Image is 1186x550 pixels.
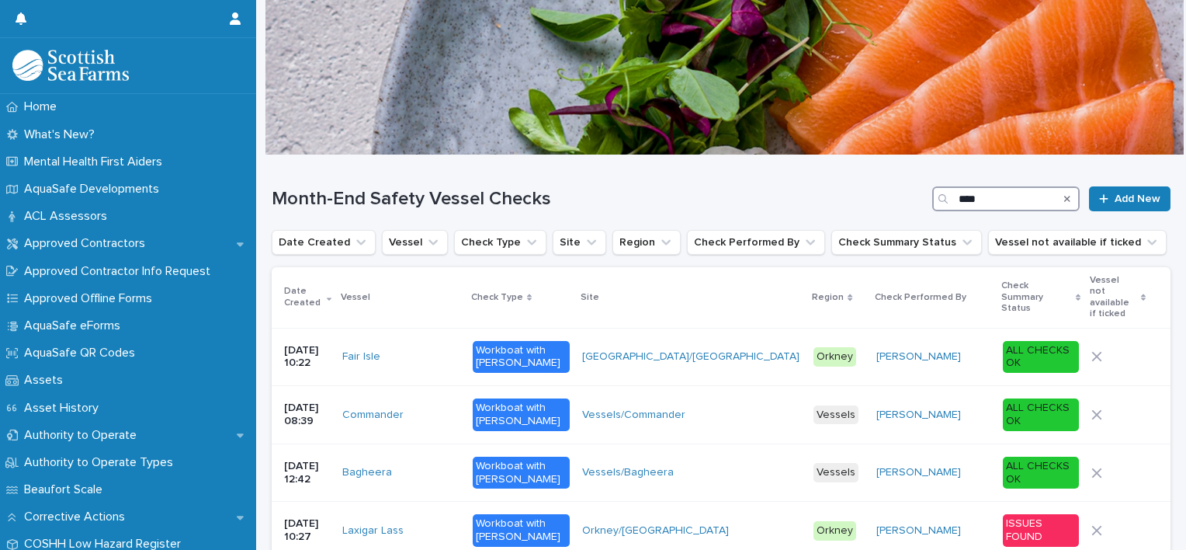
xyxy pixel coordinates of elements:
[473,514,570,547] div: Workboat with [PERSON_NAME]
[272,188,926,211] h1: Month-End Safety Vessel Checks
[813,463,858,482] div: Vessels
[18,510,137,524] p: Corrective Actions
[582,409,685,422] a: Vessels/Commander
[581,289,599,306] p: Site
[1003,514,1079,547] div: ISSUES FOUND
[18,319,133,333] p: AquaSafe eForms
[18,99,69,114] p: Home
[875,289,966,306] p: Check Performed By
[1115,193,1160,204] span: Add New
[1090,272,1137,323] p: Vessel not available if ticked
[342,350,380,364] a: Fair Isle
[18,236,158,251] p: Approved Contractors
[18,373,75,388] p: Assets
[1003,399,1079,431] div: ALL CHECKS OK
[582,350,799,364] a: [GEOGRAPHIC_DATA]/[GEOGRAPHIC_DATA]
[12,50,129,81] img: bPIBxiqnSb2ggTQWdOVV
[582,466,674,479] a: Vessels/Bagheera
[454,230,546,255] button: Check Type
[813,406,858,425] div: Vessels
[342,466,392,479] a: Bagheera
[272,328,1170,386] tr: [DATE] 10:22Fair Isle Workboat with [PERSON_NAME][GEOGRAPHIC_DATA]/[GEOGRAPHIC_DATA] Orkney[PERSO...
[687,230,825,255] button: Check Performed By
[473,457,570,489] div: Workboat with [PERSON_NAME]
[284,402,330,428] p: [DATE] 08:39
[988,230,1167,255] button: Vessel not available if ticked
[1089,186,1170,211] a: Add New
[18,264,223,279] p: Approved Contractor Info Request
[284,344,330,371] p: [DATE] 10:22
[342,409,404,422] a: Commander
[284,517,330,544] p: [DATE] 10:27
[272,444,1170,502] tr: [DATE] 12:42Bagheera Workboat with [PERSON_NAME]Vessels/Bagheera Vessels[PERSON_NAME] ALL CHECKS OK
[272,230,376,255] button: Date Created
[612,230,681,255] button: Region
[18,455,186,470] p: Authority to Operate Types
[18,127,107,142] p: What's New?
[18,155,175,169] p: Mental Health First Aiders
[1003,341,1079,374] div: ALL CHECKS OK
[18,428,149,443] p: Authority to Operate
[18,182,172,197] p: AquaSafe Developments
[813,347,856,367] div: Orkney
[284,460,330,486] p: [DATE] 12:42
[18,482,115,497] p: Beaufort Scale
[471,289,523,306] p: Check Type
[876,350,961,364] a: [PERSON_NAME]
[284,283,323,312] p: Date Created
[1001,277,1072,317] p: Check Summary Status
[831,230,982,255] button: Check Summary Status
[876,524,961,538] a: [PERSON_NAME]
[382,230,448,255] button: Vessel
[553,230,606,255] button: Site
[1003,457,1079,489] div: ALL CHECKS OK
[18,346,147,360] p: AquaSafe QR Codes
[342,524,404,538] a: Laxigar Lass
[582,524,729,538] a: Orkney/[GEOGRAPHIC_DATA]
[473,341,570,374] div: Workboat with [PERSON_NAME]
[18,291,165,306] p: Approved Offline Forms
[272,386,1170,444] tr: [DATE] 08:39Commander Workboat with [PERSON_NAME]Vessels/Commander Vessels[PERSON_NAME] ALL CHECK...
[812,289,844,306] p: Region
[876,409,961,422] a: [PERSON_NAME]
[876,466,961,479] a: [PERSON_NAME]
[18,209,120,224] p: ACL Assessors
[18,401,111,416] p: Asset History
[813,521,856,541] div: Orkney
[932,186,1080,211] input: Search
[473,399,570,431] div: Workboat with [PERSON_NAME]
[341,289,370,306] p: Vessel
